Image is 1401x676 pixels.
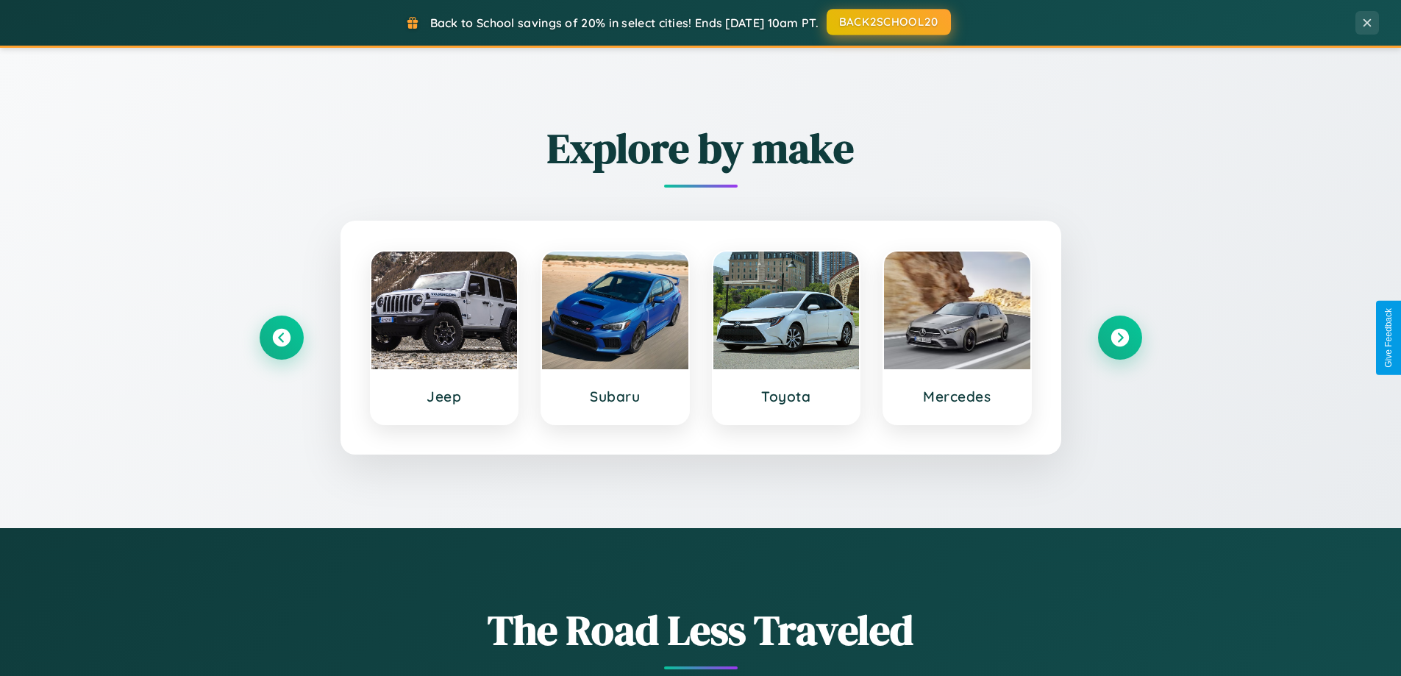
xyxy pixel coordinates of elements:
[827,9,951,35] button: BACK2SCHOOL20
[260,120,1142,177] h2: Explore by make
[899,388,1016,405] h3: Mercedes
[1383,308,1394,368] div: Give Feedback
[260,602,1142,658] h1: The Road Less Traveled
[557,388,674,405] h3: Subaru
[728,388,845,405] h3: Toyota
[386,388,503,405] h3: Jeep
[430,15,819,30] span: Back to School savings of 20% in select cities! Ends [DATE] 10am PT.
